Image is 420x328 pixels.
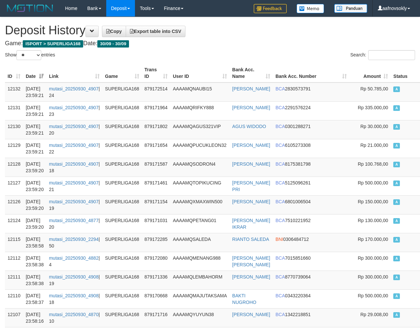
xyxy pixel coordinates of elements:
[102,289,142,308] td: SUPERLIGA168
[46,214,102,233] td: | 20
[102,271,142,289] td: SUPERLIGA168
[23,177,47,195] td: [DATE] 23:59:20
[170,271,230,289] td: AAAAMQLEMBAHORM
[360,312,388,317] span: Rp 29.008,00
[142,233,170,252] td: 879172285
[273,195,349,214] td: 6801006504
[5,120,23,139] td: 12130
[102,64,142,82] th: Game: activate to sort column ascending
[232,218,270,230] a: [PERSON_NAME] IKRAR
[5,50,55,60] label: Show entries
[5,158,23,177] td: 12128
[49,105,98,110] a: mutasi_20250930_4907
[275,218,285,223] span: BCA
[360,124,388,129] span: Rp 30.000,00
[358,237,388,242] span: Rp 170.000,00
[126,26,185,37] a: Export table into CSV
[130,29,181,34] span: Export table into CSV
[23,120,47,139] td: [DATE] 23:59:21
[142,82,170,102] td: 879172514
[5,214,23,233] td: 12124
[170,101,230,120] td: AAAAMQRIFKY888
[275,161,285,167] span: BCA
[5,82,23,102] td: 12132
[23,64,47,82] th: Date: activate to sort column ascending
[273,308,349,327] td: 1342218851
[102,26,126,37] a: Copy
[275,105,285,110] span: BCA
[170,195,230,214] td: AAAAMQXMAXWIN500
[273,252,349,271] td: 7015851660
[97,40,129,48] span: 30/09 - 30/09
[23,308,47,327] td: [DATE] 23:58:16
[275,199,285,204] span: BCA
[5,139,23,158] td: 12129
[5,195,23,214] td: 12126
[46,139,102,158] td: | 22
[5,289,23,308] td: 12110
[102,252,142,271] td: SUPERLIGA168
[46,120,102,139] td: | 20
[275,124,285,129] span: BCA
[102,195,142,214] td: SUPERLIGA168
[273,177,349,195] td: 5125096261
[232,105,270,110] a: [PERSON_NAME]
[46,252,102,271] td: | 4
[368,50,415,60] input: Search:
[23,139,47,158] td: [DATE] 23:59:21
[273,214,349,233] td: 7510221952
[5,252,23,271] td: 12112
[275,293,285,298] span: BCA
[273,82,349,102] td: 2830573791
[142,139,170,158] td: 879171654
[49,180,98,185] a: mutasi_20250930_4907
[360,143,388,148] span: Rp 21.000,00
[273,271,349,289] td: 8770739064
[170,120,230,139] td: AAAAMQAGUS321VIP
[230,64,273,82] th: Bank Acc. Name: activate to sort column ascending
[49,218,98,223] a: mutasi_20250930_4877
[393,143,400,148] span: Approved
[393,105,400,111] span: Approved
[5,3,55,13] img: MOTION_logo.png
[393,199,400,205] span: Approved
[46,195,102,214] td: | 19
[170,82,230,102] td: AAAAMQNAUBI15
[275,180,285,185] span: BCA
[393,218,400,224] span: Approved
[358,218,388,223] span: Rp 130.000,00
[273,64,349,82] th: Bank Acc. Number: activate to sort column ascending
[170,233,230,252] td: AAAAMQSALEDA
[273,233,349,252] td: 0306484712
[273,289,349,308] td: 0343220364
[46,308,102,327] td: | 10
[49,143,98,148] a: mutasi_20250930_4907
[254,4,287,13] img: Feedback.jpg
[142,308,170,327] td: 879171716
[46,158,102,177] td: | 18
[393,275,400,280] span: Approved
[5,271,23,289] td: 12111
[23,252,47,271] td: [DATE] 23:58:38
[142,158,170,177] td: 879171587
[358,255,388,261] span: Rp 300.000,00
[102,82,142,102] td: SUPERLIGA168
[393,312,400,318] span: Approved
[49,237,98,242] a: mutasi_20250930_2294
[349,64,391,82] th: Amount: activate to sort column ascending
[16,50,41,60] select: Showentries
[102,214,142,233] td: SUPERLIGA168
[46,289,102,308] td: | 18
[49,199,98,204] a: mutasi_20250930_4907
[23,289,47,308] td: [DATE] 23:58:37
[142,252,170,271] td: 879172080
[232,237,269,242] a: RIANTO SALEDA
[106,29,122,34] span: Copy
[170,214,230,233] td: AAAAMQPETANG01
[275,86,285,91] span: BCA
[23,101,47,120] td: [DATE] 23:59:21
[232,312,270,317] a: [PERSON_NAME]
[350,50,415,60] label: Search:
[49,255,98,261] a: mutasi_20250930_4882
[46,177,102,195] td: | 21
